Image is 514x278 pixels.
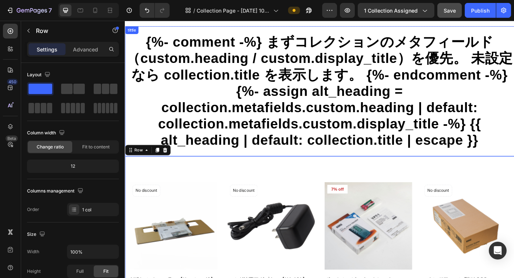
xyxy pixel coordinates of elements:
[197,7,270,14] span: Collection Page - [DATE] 10:23:17
[3,3,55,18] button: 7
[140,3,170,18] div: Undo/Redo
[471,7,490,14] div: Publish
[437,3,462,18] button: Save
[489,242,507,259] div: Open Intercom Messenger
[193,7,195,14] span: /
[9,144,21,151] div: Row
[444,7,456,14] span: Save
[7,79,18,85] div: 450
[125,21,514,278] iframe: Design area
[231,187,254,198] pre: 7% off
[27,268,41,275] div: Height
[27,248,39,255] div: Width
[27,186,85,196] div: Columns management
[27,128,66,138] div: Column width
[364,7,418,14] span: 1 collection assigned
[6,135,18,141] div: Beta
[82,144,110,150] span: Fit to content
[36,26,99,35] p: Row
[37,144,64,150] span: Change ratio
[82,207,117,213] div: 1 col
[358,3,434,18] button: 1 collection assigned
[73,46,98,53] p: Advanced
[27,230,47,240] div: Size
[103,268,109,275] span: Fit
[76,268,84,275] span: Full
[465,3,496,18] button: Publish
[37,46,57,53] p: Settings
[67,245,119,258] input: Auto
[27,206,39,213] div: Order
[27,70,52,80] div: Layout
[29,161,117,171] div: 12
[345,191,370,197] p: No discount
[49,6,52,15] p: 7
